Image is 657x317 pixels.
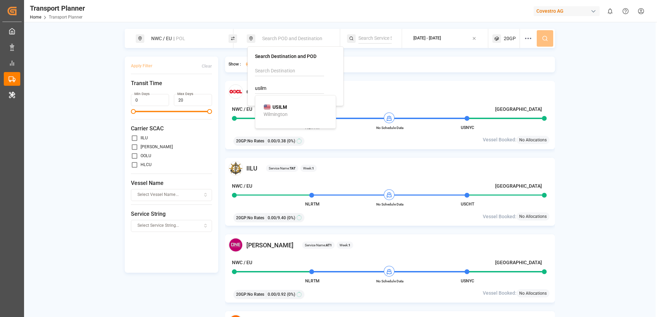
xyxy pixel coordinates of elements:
[268,215,286,221] span: 0.00 / 9.40
[495,106,542,113] h4: [GEOGRAPHIC_DATA]
[519,213,547,220] span: No Allocations
[229,84,243,99] img: Carrier
[141,145,173,149] label: [PERSON_NAME]
[141,154,151,158] label: OOLU
[618,3,633,19] button: Help Center
[131,125,212,133] span: Carrier SCAC
[461,202,474,207] span: USCHT
[207,109,212,114] span: Maximum
[339,243,350,248] span: Week:
[30,15,41,20] a: Home
[272,104,287,110] b: USILM
[30,3,85,13] div: Transport Planner
[495,259,542,266] h4: [GEOGRAPHIC_DATA]
[534,6,600,16] div: Covestro AG
[137,192,179,198] span: Select Vessel Name...
[461,125,474,130] span: USNYC
[269,166,296,171] span: Service Name:
[202,63,212,69] div: Clear
[202,60,212,72] button: Clear
[264,111,288,118] div: Wilmington
[229,61,241,68] span: Show :
[303,166,314,171] span: Week:
[147,32,221,45] div: NWC / EU
[247,291,264,297] span: No Rates
[326,243,332,247] b: AT1
[371,202,409,207] span: No Schedule Data
[255,83,324,94] input: Search POD
[131,210,212,218] span: Service String
[246,87,262,96] span: OOLU
[232,106,252,113] h4: NWC / EU
[229,238,243,252] img: Carrier
[255,54,336,59] h4: Search Destination and POD
[371,125,409,130] span: No Schedule Data
[305,279,320,283] span: NLRTM
[287,138,295,144] span: (0%)
[131,179,212,187] span: Vessel Name
[134,92,149,96] label: Min Days
[262,36,322,41] span: Search POD and Destination
[177,92,193,96] label: Max Days
[236,138,247,144] span: 20GP :
[406,32,484,45] button: [DATE] - [DATE]
[131,79,212,87] span: Transit Time
[247,138,264,144] span: No Rates
[232,183,252,190] h4: NWC / EU
[232,259,252,266] h4: NWC / EU
[141,136,148,140] label: IILU
[287,215,295,221] span: (0%)
[519,137,547,143] span: No Allocations
[413,35,441,42] div: [DATE] - [DATE]
[290,166,296,170] b: TAT
[268,138,286,144] span: 0.00 / 0.38
[246,240,293,250] span: [PERSON_NAME]
[236,291,247,297] span: 20GP :
[268,291,286,297] span: 0.00 / 0.92
[371,279,409,284] span: No Schedule Data
[461,279,474,283] span: USNYC
[358,33,392,44] input: Search Service String
[348,243,350,247] b: 1
[519,290,547,296] span: No Allocations
[137,223,179,229] span: Select Service String...
[305,243,332,248] span: Service Name:
[312,166,314,170] b: 1
[602,3,618,19] button: show 0 new notifications
[534,4,602,17] button: Covestro AG
[483,136,516,143] span: Vessel Booked:
[173,36,185,41] span: || POL
[236,215,247,221] span: 20GP :
[229,161,243,176] img: Carrier
[504,35,516,42] span: 20GP
[483,290,516,297] span: Vessel Booked:
[131,109,136,114] span: Minimum
[247,215,264,221] span: No Rates
[255,66,324,76] input: Search Destination
[495,183,542,190] h4: [GEOGRAPHIC_DATA]
[305,202,320,207] span: NLRTM
[264,104,271,110] img: country
[246,164,257,173] span: IILU
[483,213,516,220] span: Vessel Booked:
[287,291,295,297] span: (0%)
[141,163,152,167] label: HLCU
